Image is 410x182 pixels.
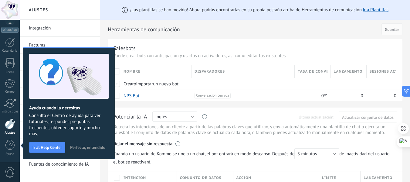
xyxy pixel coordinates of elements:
div: Ayuda [1,152,19,156]
a: NPS Bot [124,93,139,99]
span: Intención [124,175,146,181]
span: Lanzamiento [364,175,392,181]
span: ¡Las plantillas se han movido! Ahora podrás encontrarlas en su propia pestaña arriba de Herramien... [130,7,388,13]
a: Facturas [29,37,94,54]
span: de inactividad del usuario, el bot se reactivará. [113,148,397,165]
span: importar [136,81,153,87]
div: 0 [331,90,364,101]
div: Salesbots [113,45,136,52]
span: 0 [394,93,396,99]
span: Conversación cerrada [195,93,231,98]
div: 0 [367,90,396,101]
li: Integración [20,20,100,37]
button: Ir al Help Center [29,142,65,153]
span: Perfecto, entendido [70,145,105,149]
a: Fuentes de conocimiento de IA [29,156,94,173]
li: Fuentes de conocimiento de IA [20,156,100,173]
span: Nombre [124,69,141,74]
span: Consulta el Centro de ayuda para ver tutoriales, responder preguntas frecuentes, obtener soporte ... [29,113,109,137]
button: Inglés [152,112,197,122]
button: 5 minutos [294,148,339,159]
span: Acción [236,175,252,181]
span: Conjunto de datos [180,175,222,181]
span: Cuando un usuario de Kommo se une a un chat, el bot entrará en modo descanso. Después de [113,148,339,159]
span: Disparadores [195,69,225,74]
span: Límite [322,175,336,181]
div: Calendario [1,49,19,53]
span: 0% [321,93,327,99]
h2: Herramientas de comunicación [108,23,379,36]
span: un nuevo bot [153,81,178,87]
div: Ajustes [1,131,19,135]
div: 0% [295,90,327,101]
p: Puede crear bots con anticipación y usarlos en activadores, así como editar los existentes [113,53,397,59]
div: Dejar el mensaje sin respuesta [113,137,397,148]
button: Perfecto, entendido [67,143,108,152]
span: Guardar [385,27,399,32]
span: Tasa de conversión [298,69,327,74]
span: Inglés [155,114,167,120]
span: 0 [361,93,363,99]
div: Listas [1,70,19,74]
span: o [134,81,136,87]
span: Ir al Help Center [32,145,62,149]
span: Lanzamientos totales [334,69,363,74]
span: 5 minutos [297,151,317,157]
div: Correo [1,90,19,94]
li: Facturas [20,37,100,54]
span: Sesiones activas [370,69,396,74]
p: Detecta las intenciones de un cliente a partir de las palabras claves que utilizan, y envía autom... [113,124,397,136]
button: Guardar [381,23,402,35]
div: Estadísticas [1,110,19,114]
a: Ir a Plantillas [363,7,388,13]
div: WhatsApp [1,27,19,33]
span: Crear [124,81,134,87]
a: Integración [29,20,94,37]
h2: Ayuda cuando la necesitas [29,105,109,111]
div: Potenciar la IA [113,113,147,121]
